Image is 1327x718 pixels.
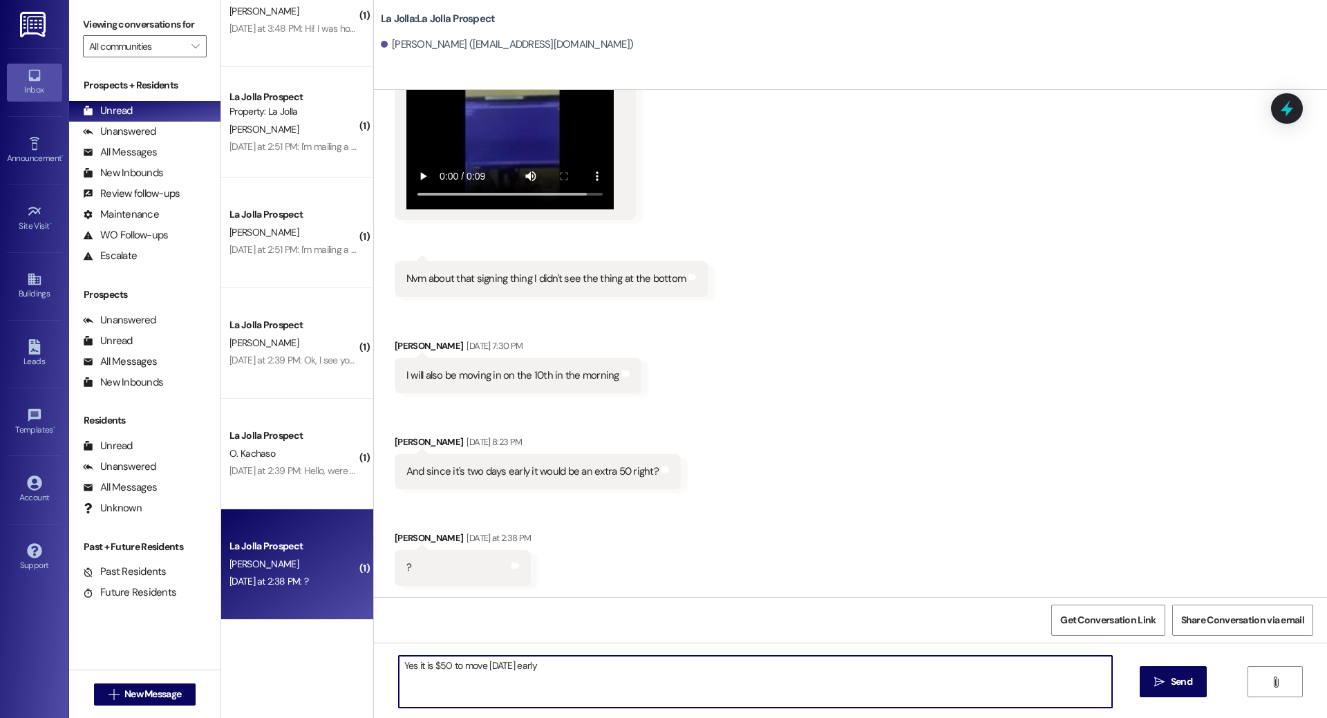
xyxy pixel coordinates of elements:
div: [DATE] 7:30 PM [463,339,523,353]
div: New Inbounds [83,166,163,180]
div: All Messages [83,355,157,369]
div: Future Residents [83,585,176,600]
div: Prospects [69,287,220,302]
div: Property: La Jolla [229,104,357,119]
div: Unread [83,439,133,453]
div: La Jolla Prospect [229,428,357,443]
a: Account [7,471,62,509]
div: And since it's two days early it would be an extra 50 right? [406,464,659,479]
i:  [1270,677,1281,688]
textarea: Yes it is $50 to move [DATE] early [399,656,1112,708]
div: Unknown [83,501,142,516]
span: O. Kachaso [229,447,275,460]
div: [DATE] at 2:39 PM: Hello, were you able to get them to sign [229,464,462,477]
div: [PERSON_NAME] [395,339,641,358]
div: La Jolla Prospect [229,318,357,332]
div: Unread [83,334,133,348]
button: Send [1140,666,1207,697]
div: [DATE] at 2:39 PM: Ok, I see you guys recommend listing it on the byu bulletin board. Should I ma... [229,354,702,366]
div: La Jolla Prospect [229,539,357,554]
div: All Messages [83,145,157,160]
button: Get Conversation Link [1051,605,1165,636]
div: [PERSON_NAME] ([EMAIL_ADDRESS][DOMAIN_NAME]) [381,37,633,52]
div: [DATE] 8:23 PM [463,435,522,449]
input: All communities [89,35,185,57]
div: WO Follow-ups [83,228,168,243]
div: Residents [69,413,220,428]
div: La Jolla Prospect [229,90,357,104]
div: Escalate [83,249,137,263]
div: Unanswered [83,124,156,139]
span: Get Conversation Link [1060,613,1156,627]
a: Templates • [7,404,62,441]
div: [PERSON_NAME] [395,531,531,550]
div: Unread [83,104,133,118]
div: ? [406,560,411,575]
div: Unanswered [83,460,156,474]
div: New Inbounds [83,375,163,390]
i:  [1154,677,1165,688]
div: Past Residents [83,565,167,579]
a: Site Visit • [7,200,62,237]
div: Nvm about that signing thing I didn't see the thing at the bottom [406,272,686,286]
span: [PERSON_NAME] [229,337,299,349]
span: Send [1171,674,1192,689]
div: All Messages [83,480,157,495]
div: La Jolla Prospect [229,207,357,222]
span: New Message [124,687,181,701]
button: New Message [94,683,196,706]
div: [DATE] at 2:38 PM: ? [229,575,308,587]
div: Prospects + Residents [69,78,220,93]
div: [PERSON_NAME] [395,435,681,454]
span: [PERSON_NAME] [229,558,299,570]
span: • [50,219,52,229]
a: Inbox [7,64,62,101]
div: [DATE] at 3:48 PM: Hi! I was hoping to pay rent in full but I'm not seeing it in full on my accou... [229,22,691,35]
a: Buildings [7,267,62,305]
div: I will also be moving in on the 10th in the morning [406,368,619,383]
span: Share Conversation via email [1181,613,1304,627]
span: [PERSON_NAME] [229,123,299,135]
i:  [109,689,119,700]
div: Review follow-ups [83,187,180,201]
div: [DATE] at 2:51 PM: I'm mailing a check but it might not be there before the 5. Is that ok? [229,243,572,256]
div: [DATE] at 2:38 PM [463,531,531,545]
div: Maintenance [83,207,159,222]
img: ResiDesk Logo [20,12,48,37]
span: • [53,423,55,433]
i:  [191,41,199,52]
div: Past + Future Residents [69,540,220,554]
b: La Jolla: La Jolla Prospect [381,12,496,26]
a: Leads [7,335,62,372]
label: Viewing conversations for [83,14,207,35]
span: [PERSON_NAME] [229,226,299,238]
div: Unanswered [83,313,156,328]
button: Share Conversation via email [1172,605,1313,636]
div: [DATE] at 2:51 PM: I'm mailing a check but it might not be there before the 5. Is that ok? [229,140,572,153]
span: • [62,151,64,161]
span: [PERSON_NAME] [229,5,299,17]
a: Support [7,539,62,576]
